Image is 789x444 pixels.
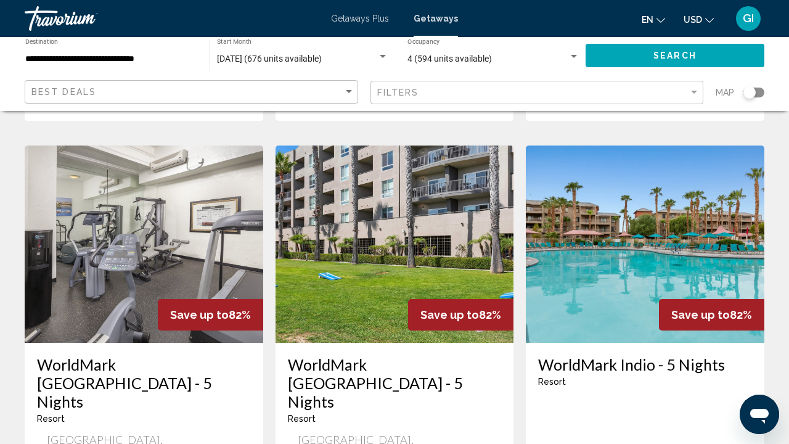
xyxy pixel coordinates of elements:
[732,6,764,31] button: User Menu
[276,146,514,343] img: 7599O01X.jpg
[659,299,764,331] div: 82%
[407,54,492,64] span: 4 (594 units available)
[217,54,322,64] span: [DATE] (676 units available)
[158,299,263,331] div: 82%
[743,12,754,25] span: GI
[377,88,419,97] span: Filters
[716,84,734,101] span: Map
[671,308,730,321] span: Save up to
[25,6,319,31] a: Travorium
[370,80,704,105] button: Filter
[31,87,96,97] span: Best Deals
[25,146,263,343] img: 7733O01X.jpg
[653,51,697,61] span: Search
[288,414,316,424] span: Resort
[538,377,566,387] span: Resort
[526,146,764,343] img: 8737O01X.jpg
[684,15,702,25] span: USD
[37,355,251,411] a: WorldMark [GEOGRAPHIC_DATA] - 5 Nights
[740,395,779,434] iframe: Button to launch messaging window
[414,14,458,23] a: Getaways
[31,87,354,97] mat-select: Sort by
[170,308,229,321] span: Save up to
[642,10,665,28] button: Change language
[642,15,653,25] span: en
[331,14,389,23] a: Getaways Plus
[420,308,479,321] span: Save up to
[586,44,764,67] button: Search
[538,355,752,374] a: WorldMark Indio - 5 Nights
[37,414,65,424] span: Resort
[684,10,714,28] button: Change currency
[288,355,502,411] a: WorldMark [GEOGRAPHIC_DATA] - 5 Nights
[408,299,513,331] div: 82%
